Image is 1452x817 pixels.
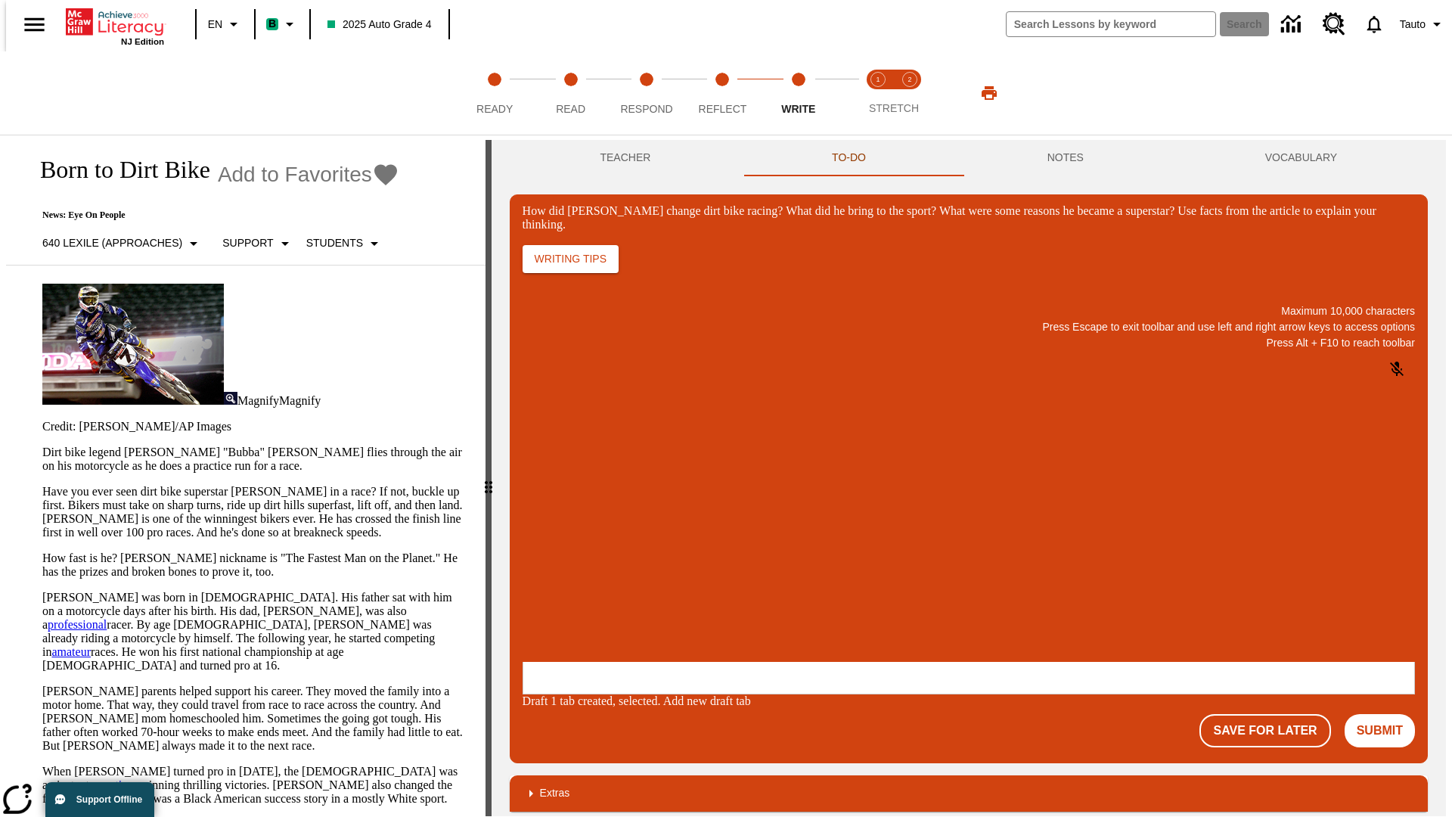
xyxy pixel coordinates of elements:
[42,485,467,539] p: Have you ever seen dirt bike superstar [PERSON_NAME] in a race? If not, buckle up first. Bikers m...
[510,775,1428,812] div: Extras
[279,394,321,407] span: Magnify
[781,103,815,115] span: Write
[476,103,513,115] span: Ready
[218,163,372,187] span: Add to Favorites
[526,51,614,135] button: Read step 2 of 5
[42,235,182,251] p: 640 Lexile (Approaches)
[42,591,467,673] p: [PERSON_NAME] was born in [DEMOGRAPHIC_DATA]. His father sat with him on a motorcycle days after ...
[42,685,467,753] p: [PERSON_NAME] parents helped support his career. They moved the family into a motor home. That wa...
[24,210,399,221] p: News: Eye On People
[741,140,957,176] button: TO-DO
[66,5,164,46] div: Home
[486,140,492,816] div: Press Enter or Spacebar and then press right and left arrow keys to move the slider
[24,156,210,184] h1: Born to Dirt Bike
[1394,11,1452,38] button: Profile/Settings
[869,102,919,114] span: STRETCH
[755,51,842,135] button: Write step 5 of 5
[260,11,305,38] button: Boost Class color is mint green. Change class color
[216,230,299,257] button: Scaffolds, Support
[510,140,742,176] button: Teacher
[1199,714,1330,747] button: Save For Later
[510,140,1428,176] div: Instructional Panel Tabs
[1400,17,1426,33] span: Tauto
[699,103,747,115] span: Reflect
[300,230,389,257] button: Select Student
[48,618,107,631] a: professional
[121,37,164,46] span: NJ Edition
[523,694,1415,708] div: Draft 1 tab created, selected. Add new draft tab
[268,14,276,33] span: B
[327,17,432,33] span: 2025 Auto Grade 4
[957,140,1174,176] button: NOTES
[856,51,900,135] button: Stretch Read step 1 of 2
[42,765,467,806] p: When [PERSON_NAME] turned pro in [DATE], the [DEMOGRAPHIC_DATA] was an instant , winning thrillin...
[523,319,1415,335] p: Press Escape to exit toolbar and use left and right arrow keys to access options
[556,103,585,115] span: Read
[306,235,363,251] p: Students
[888,51,932,135] button: Stretch Respond step 2 of 2
[603,51,690,135] button: Respond step 3 of 5
[208,17,222,33] span: EN
[907,76,911,83] text: 2
[237,394,279,407] span: Magnify
[51,645,91,658] a: amateur
[1007,12,1215,36] input: search field
[523,204,1415,231] div: How did [PERSON_NAME] change dirt bike racing? What did he bring to the sport? What were some rea...
[6,140,486,809] div: reading
[89,778,135,791] a: sensation
[1314,4,1354,45] a: Resource Center, Will open in new tab
[451,51,538,135] button: Ready step 1 of 5
[523,245,619,273] button: Writing Tips
[36,230,209,257] button: Select Lexile, 640 Lexile (Approaches)
[965,79,1013,107] button: Print
[523,303,1415,319] p: Maximum 10,000 characters
[876,76,880,83] text: 1
[1354,5,1394,44] a: Notifications
[1174,140,1428,176] button: VOCABULARY
[12,2,57,47] button: Open side menu
[540,785,570,801] p: Extras
[45,782,154,817] button: Support Offline
[6,12,221,39] p: One change [PERSON_NAME] brought to dirt bike racing was…
[1272,4,1314,45] a: Data Center
[218,161,399,188] button: Add to Favorites - Born to Dirt Bike
[42,420,467,433] p: Credit: [PERSON_NAME]/AP Images
[492,140,1446,816] div: activity
[42,551,467,579] p: How fast is he? [PERSON_NAME] nickname is "The Fastest Man on the Planet." He has the prizes and ...
[6,12,221,39] body: How did Stewart change dirt bike racing? What did he bring to the sport? What were some reasons h...
[678,51,766,135] button: Reflect step 4 of 5
[224,392,237,405] img: Magnify
[76,794,142,805] span: Support Offline
[222,235,273,251] p: Support
[620,103,672,115] span: Respond
[201,11,250,38] button: Language: EN, Select a language
[1379,351,1415,387] button: Click to activate and allow voice recognition
[523,335,1415,351] p: Press Alt + F10 to reach toolbar
[1345,714,1415,747] button: Submit
[42,446,467,473] p: Dirt bike legend [PERSON_NAME] "Bubba" [PERSON_NAME] flies through the air on his motorcycle as h...
[42,284,224,405] img: Motocross racer James Stewart flies through the air on his dirt bike.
